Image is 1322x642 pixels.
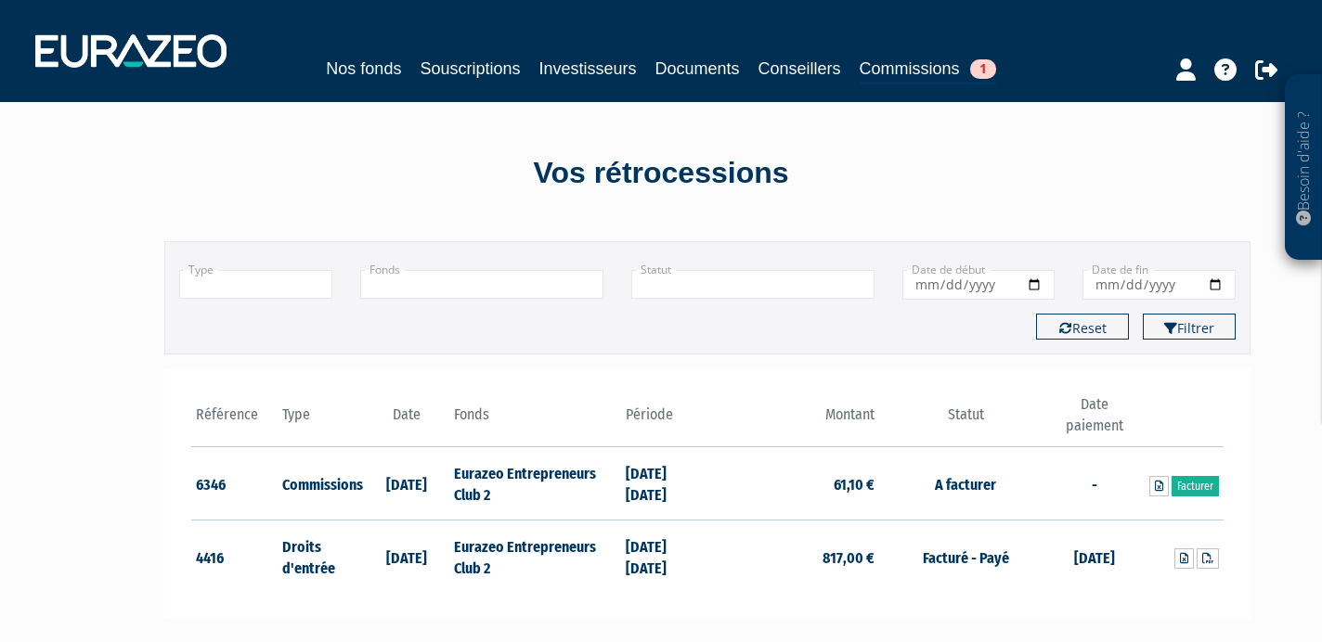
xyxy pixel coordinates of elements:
td: A facturer [879,447,1051,520]
td: [DATE] [363,447,449,520]
a: Souscriptions [420,56,520,82]
a: Nos fonds [326,56,401,82]
td: 817,00 € [707,520,879,593]
th: Montant [707,394,879,447]
p: Besoin d'aide ? [1293,84,1315,251]
th: Date paiement [1052,394,1138,447]
img: 1732889491-logotype_eurazeo_blanc_rvb.png [35,34,227,68]
div: Vos rétrocessions [132,152,1190,195]
td: [DATE] [DATE] [621,520,707,593]
span: 1 [970,59,996,79]
td: [DATE] [DATE] [621,447,707,520]
button: Filtrer [1143,314,1236,340]
td: - [1052,447,1138,520]
th: Date [363,394,449,447]
td: 4416 [191,520,278,593]
td: Eurazeo Entrepreneurs Club 2 [449,520,621,593]
td: 6346 [191,447,278,520]
td: 61,10 € [707,447,879,520]
td: Facturé - Payé [879,520,1051,593]
a: Investisseurs [538,56,636,82]
th: Période [621,394,707,447]
td: Commissions [278,447,364,520]
button: Reset [1036,314,1129,340]
th: Référence [191,394,278,447]
a: Commissions1 [860,56,996,84]
a: Facturer [1172,476,1219,496]
td: Eurazeo Entrepreneurs Club 2 [449,447,621,520]
td: Droits d'entrée [278,520,364,593]
th: Statut [879,394,1051,447]
a: Conseillers [758,56,841,82]
td: [DATE] [1052,520,1138,593]
th: Fonds [449,394,621,447]
th: Type [278,394,364,447]
td: [DATE] [363,520,449,593]
a: Documents [655,56,740,82]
